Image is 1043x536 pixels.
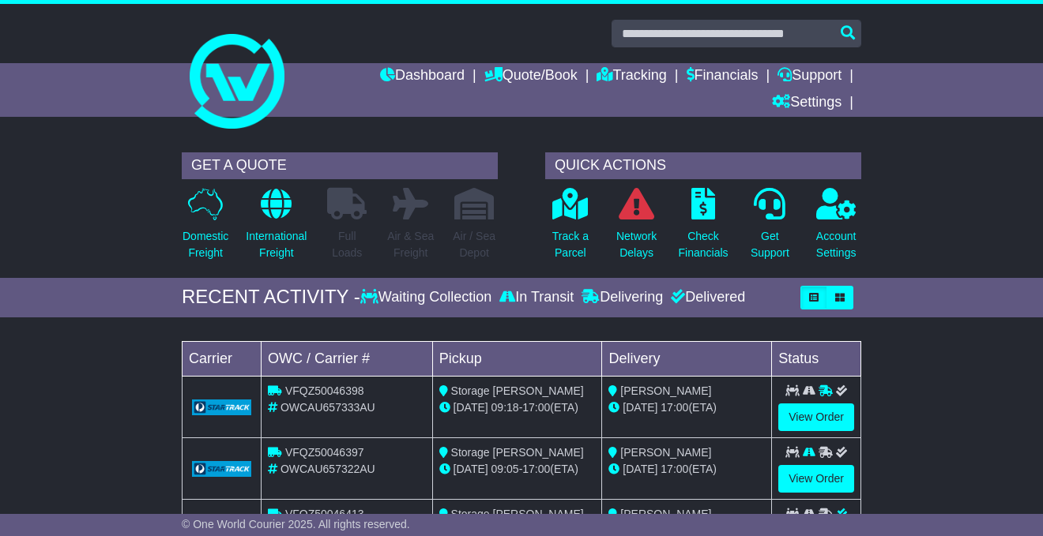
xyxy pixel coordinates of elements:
[578,289,667,306] div: Delivering
[491,401,519,414] span: 09:18
[285,446,364,459] span: VFQZ50046397
[281,463,375,475] span: OWCAU657322AU
[620,508,711,520] span: [PERSON_NAME]
[380,63,465,90] a: Dashboard
[778,403,854,431] a: View Order
[616,228,657,261] p: Network Delays
[192,461,251,477] img: GetCarrierServiceLogo
[495,289,578,306] div: In Transit
[451,508,584,520] span: Storage [PERSON_NAME]
[678,187,729,270] a: CheckFinancials
[616,187,657,270] a: NetworkDelays
[545,152,861,179] div: QUICK ACTIONS
[453,228,495,261] p: Air / Sea Depot
[262,341,433,376] td: OWC / Carrier #
[281,401,375,414] span: OWCAU657333AU
[608,461,765,478] div: (ETA)
[439,461,596,478] div: - (ETA)
[360,289,495,306] div: Waiting Collection
[620,446,711,459] span: [PERSON_NAME]
[285,508,364,520] span: VFQZ50046413
[552,228,589,261] p: Track a Parcel
[246,228,307,261] p: International Freight
[491,463,519,475] span: 09:05
[522,463,550,475] span: 17:00
[750,187,790,270] a: GetSupport
[772,341,861,376] td: Status
[245,187,307,270] a: InternationalFreight
[432,341,602,376] td: Pickup
[778,465,854,493] a: View Order
[687,63,759,90] a: Financials
[679,228,729,261] p: Check Financials
[192,399,251,415] img: GetCarrierServiceLogo
[522,401,550,414] span: 17:00
[182,152,498,179] div: GET A QUOTE
[661,401,688,414] span: 17:00
[454,463,488,475] span: [DATE]
[667,289,745,306] div: Delivered
[620,384,711,397] span: [PERSON_NAME]
[484,63,578,90] a: Quote/Book
[451,446,584,459] span: Storage [PERSON_NAME]
[182,518,410,530] span: © One World Courier 2025. All rights reserved.
[597,63,666,90] a: Tracking
[451,384,584,397] span: Storage [PERSON_NAME]
[623,463,657,475] span: [DATE]
[439,399,596,416] div: - (ETA)
[285,384,364,397] span: VFQZ50046398
[816,228,857,261] p: Account Settings
[772,90,842,117] a: Settings
[182,286,360,309] div: RECENT ACTIVITY -
[778,63,842,90] a: Support
[751,228,789,261] p: Get Support
[387,228,434,261] p: Air & Sea Freight
[182,187,229,270] a: DomesticFreight
[327,228,367,261] p: Full Loads
[602,341,772,376] td: Delivery
[661,463,688,475] span: 17:00
[815,187,857,270] a: AccountSettings
[552,187,589,270] a: Track aParcel
[183,228,228,261] p: Domestic Freight
[623,401,657,414] span: [DATE]
[608,399,765,416] div: (ETA)
[183,341,262,376] td: Carrier
[454,401,488,414] span: [DATE]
